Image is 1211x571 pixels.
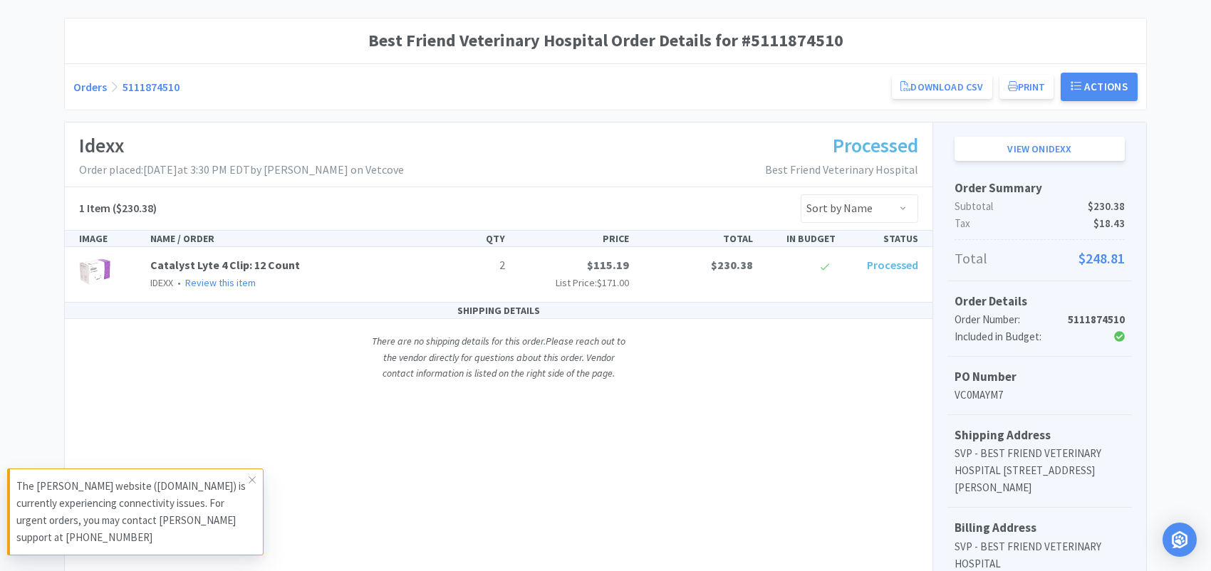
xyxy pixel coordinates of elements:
[145,231,428,246] div: NAME / ORDER
[841,231,924,246] div: STATUS
[955,215,1125,232] p: Tax
[1068,313,1125,326] strong: 5111874510
[955,247,1125,270] p: Total
[1093,215,1125,232] span: $18.43
[1088,198,1125,215] span: $230.38
[73,27,1138,54] h1: Best Friend Veterinary Hospital Order Details for #5111874510
[955,328,1068,345] div: Included in Budget:
[955,311,1068,328] div: Order Number:
[955,445,1125,496] p: SVP - BEST FRIEND VETERINARY HOSPITAL [STREET_ADDRESS][PERSON_NAME]
[711,258,753,272] span: $230.38
[123,80,180,94] a: 5111874510
[955,198,1125,215] p: Subtotal
[955,426,1125,445] h5: Shipping Address
[955,179,1125,198] h5: Order Summary
[434,256,505,275] p: 2
[635,231,759,246] div: TOTAL
[1061,73,1138,101] button: Actions
[597,276,629,289] span: $171.00
[833,132,918,158] span: Processed
[999,75,1054,99] button: Print
[511,231,635,246] div: PRICE
[955,367,1125,387] h5: PO Number
[73,231,145,246] div: IMAGE
[759,231,841,246] div: IN BUDGET
[955,137,1125,161] a: View onIdexx
[65,303,932,319] div: SHIPPING DETAILS
[765,161,918,179] p: Best Friend Veterinary Hospital
[516,275,629,290] p: List Price:
[79,161,404,179] p: Order placed: [DATE] at 3:30 PM EDT by [PERSON_NAME] on Vetcove
[73,80,107,94] a: Orders
[372,335,625,379] i: There are no shipping details for this order. Please reach out to the vendor directly for questio...
[150,258,300,272] a: Catalyst Lyte 4 Clip: 12 Count
[587,258,629,272] span: $115.19
[955,518,1125,538] h5: Billing Address
[79,199,157,218] h5: ($230.38)
[892,75,992,99] a: Download CSV
[175,276,183,289] span: •
[867,258,918,272] span: Processed
[79,201,110,215] span: 1 Item
[16,478,249,546] p: The [PERSON_NAME] website ([DOMAIN_NAME]) is currently experiencing connectivity issues. For urge...
[955,387,1125,404] p: VC0MAYM7
[79,256,110,288] img: 913511550ccb4a17b8adc2fdb56e89a3_175549.png
[1163,523,1197,557] div: Open Intercom Messenger
[955,292,1125,311] h5: Order Details
[185,276,256,289] a: Review this item
[150,276,173,289] span: IDEXX
[1079,247,1125,270] span: $248.81
[79,130,404,162] h1: Idexx
[428,231,511,246] div: QTY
